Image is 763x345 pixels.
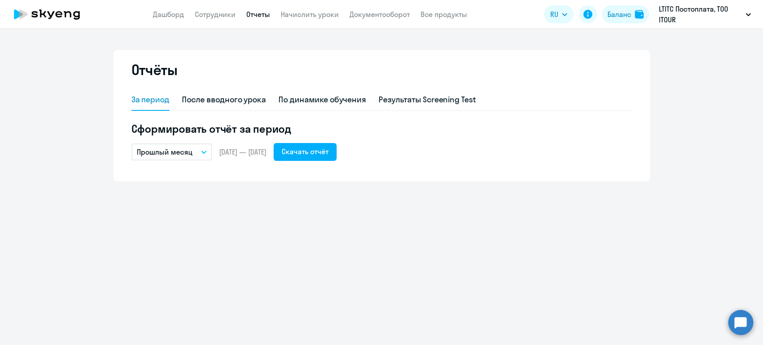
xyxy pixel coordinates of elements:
[274,143,337,161] button: Скачать отчёт
[281,10,339,19] a: Начислить уроки
[350,10,410,19] a: Документооборот
[131,122,632,136] h5: Сформировать отчёт за период
[607,9,631,20] div: Баланс
[131,143,212,160] button: Прошлый месяц
[659,4,742,25] p: LTITC Постоплата, ТОО ITOUR
[550,9,558,20] span: RU
[278,94,366,105] div: По динамике обучения
[602,5,649,23] button: Балансbalance
[421,10,467,19] a: Все продукты
[635,10,644,19] img: balance
[195,10,236,19] a: Сотрудники
[544,5,573,23] button: RU
[246,10,270,19] a: Отчеты
[219,147,266,157] span: [DATE] — [DATE]
[131,94,170,105] div: За период
[182,94,266,105] div: После вводного урока
[379,94,476,105] div: Результаты Screening Test
[282,146,329,157] div: Скачать отчёт
[153,10,184,19] a: Дашборд
[654,4,755,25] button: LTITC Постоплата, ТОО ITOUR
[131,61,178,79] h2: Отчёты
[137,147,193,157] p: Прошлый месяц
